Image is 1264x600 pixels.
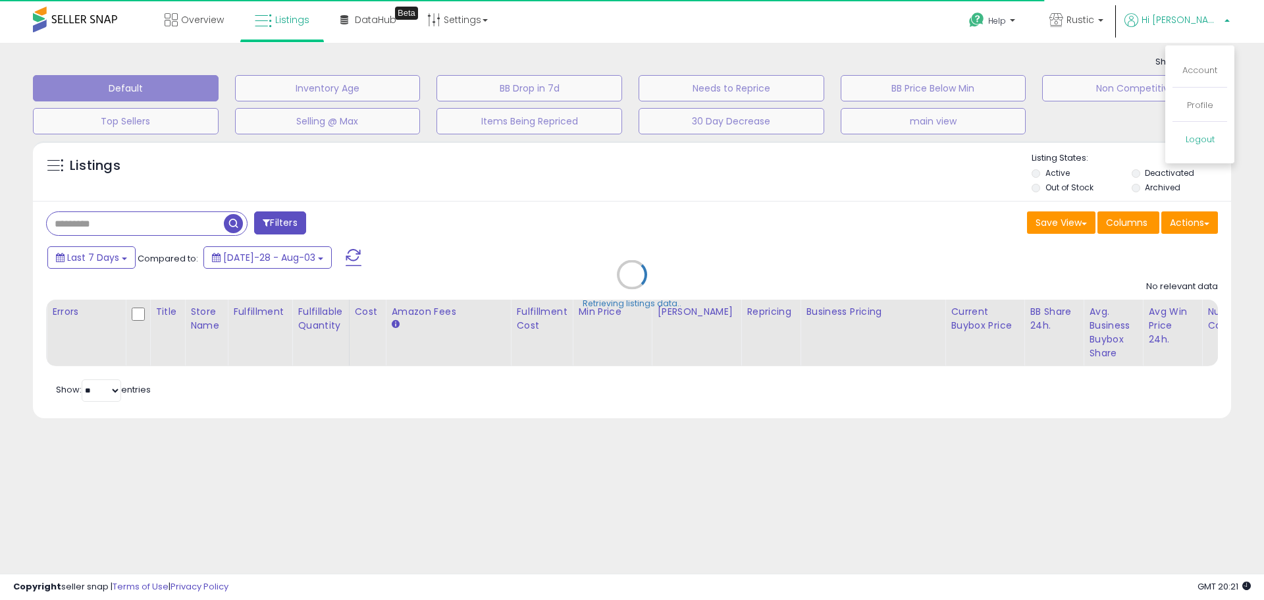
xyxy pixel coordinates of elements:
[436,75,622,101] button: BB Drop in 7d
[355,13,396,26] span: DataHub
[33,108,219,134] button: Top Sellers
[235,108,421,134] button: Selling @ Max
[1124,13,1230,43] a: Hi [PERSON_NAME]
[1155,55,1231,68] span: Show Analytics
[841,108,1026,134] button: main view
[235,75,421,101] button: Inventory Age
[1182,64,1217,76] a: Account
[113,580,169,593] a: Terms of Use
[171,580,228,593] a: Privacy Policy
[181,13,224,26] span: Overview
[583,298,681,310] div: Retrieving listings data..
[1187,99,1213,111] a: Profile
[1066,13,1094,26] span: Rustic
[968,12,985,28] i: Get Help
[1198,580,1251,593] span: 2025-08-11 20:21 GMT
[33,75,219,101] button: Default
[436,108,622,134] button: Items Being Repriced
[13,581,228,593] div: seller snap | |
[1186,133,1215,146] a: Logout
[959,2,1028,43] a: Help
[639,75,824,101] button: Needs to Reprice
[1142,13,1221,26] span: Hi [PERSON_NAME]
[13,580,61,593] strong: Copyright
[1042,75,1228,101] button: Non Competitive
[639,108,824,134] button: 30 Day Decrease
[988,15,1006,26] span: Help
[841,75,1026,101] button: BB Price Below Min
[395,7,418,20] div: Tooltip anchor
[275,13,309,26] span: Listings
